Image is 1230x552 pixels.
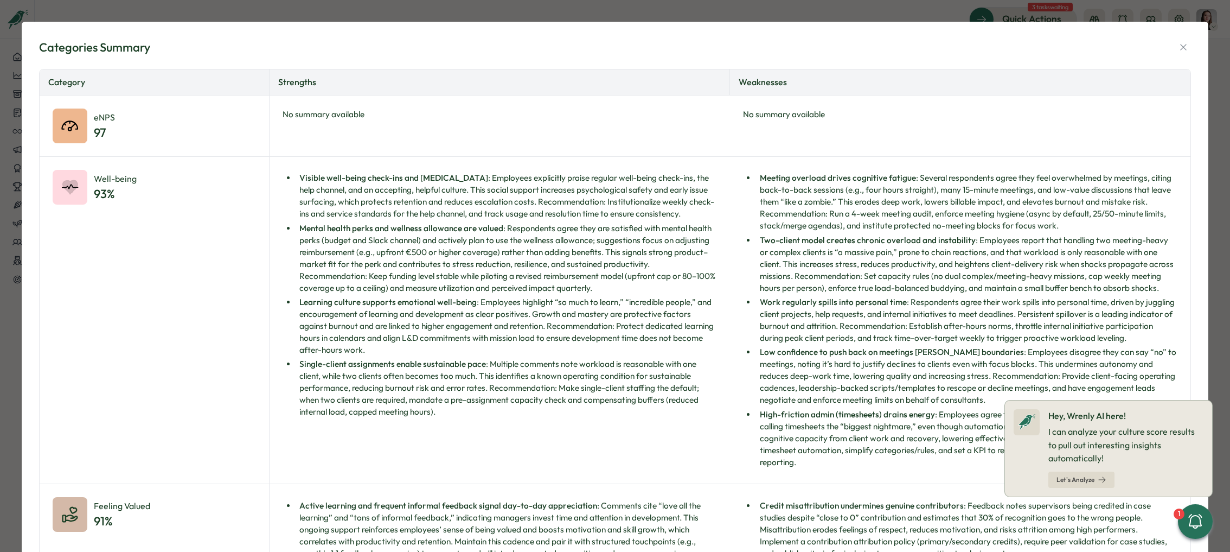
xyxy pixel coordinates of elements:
[296,223,717,294] li: : Respondents agree they are satisfied with mental health perks (budget and Slack channel) and ac...
[94,513,150,530] p: 91 %
[299,173,488,183] strong: Visible well-being check-ins and [MEDICAL_DATA]
[760,347,1024,357] strong: Low confidence to push back on meetings [PERSON_NAME] boundaries
[760,297,907,307] strong: Work regularly spills into personal time
[1056,477,1094,483] span: Let's Analyze
[760,409,935,420] strong: High-friction admin (timesheets) drains energy
[94,124,115,141] p: 97
[296,358,717,418] li: : Multiple comments note workload is reasonable with one client, while two clients often becomes ...
[756,234,1177,294] li: : Employees report that handling two meeting-heavy or complex clients is “a massive pain,” prone ...
[756,346,1177,406] li: : Employees disagree they can say “no” to meetings, noting it’s hard to justify declines to clien...
[756,409,1177,468] li: : Employees agree they spend too much time on low-value admin, calling timesheets the “biggest ni...
[270,69,730,95] p: Strengths
[730,69,1190,95] p: Weaknesses
[299,359,486,369] strong: Single-client assignments enable sustainable pace
[1048,425,1203,465] p: I can analyze your culture score results to pull out interesting insights automatically!
[299,223,503,233] strong: Mental health perks and wellness allowance are valued
[1048,472,1114,488] button: Let's Analyze
[756,296,1177,344] li: : Respondents agree their work spills into personal time, driven by juggling client projects, hel...
[94,499,150,513] p: Feeling Valued
[40,69,270,95] p: Category
[94,111,115,124] p: eNPS
[299,297,477,307] strong: Learning culture supports emotional well-being
[760,173,916,183] strong: Meeting overload drives cognitive fatigue
[756,172,1177,232] li: : Several respondents agree they feel overwhelmed by meetings, citing back-to-back sessions (e.g....
[296,172,717,220] li: : Employees explicitly praise regular well-being check-ins, the help channel, and an accepting, h...
[1174,509,1184,519] div: 1
[39,39,150,56] div: Categories Summary
[94,172,137,186] p: Well-being
[760,235,976,245] strong: Two-client model creates chronic overload and instability
[299,500,597,511] strong: Active learning and frequent informal feedback signal day-to-day appreciation
[730,96,1190,156] div: No summary available
[1178,504,1213,539] button: 1
[270,96,730,156] div: No summary available
[94,186,137,202] p: 93 %
[760,500,964,511] strong: Credit misattribution undermines genuine contributors
[1048,409,1203,423] p: Hey, Wrenly AI here!
[296,296,717,356] li: : Employees highlight “so much to learn,” “incredible people,” and encouragement of learning and ...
